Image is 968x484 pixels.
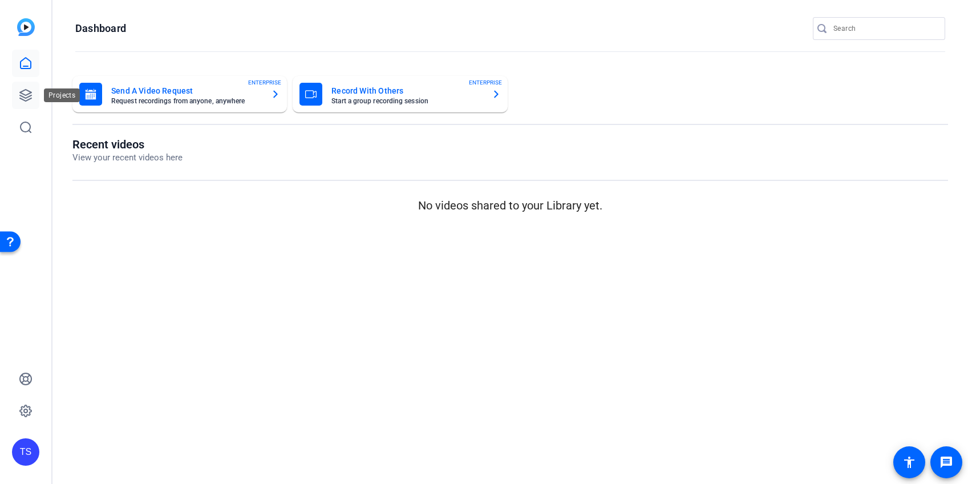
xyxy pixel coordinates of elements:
[469,78,502,87] span: ENTERPRISE
[293,76,507,112] button: Record With OthersStart a group recording sessionENTERPRISE
[833,22,936,35] input: Search
[331,98,482,104] mat-card-subtitle: Start a group recording session
[12,438,39,466] div: TS
[72,197,948,214] p: No videos shared to your Library yet.
[72,151,183,164] p: View your recent videos here
[44,88,80,102] div: Projects
[17,18,35,36] img: blue-gradient.svg
[331,84,482,98] mat-card-title: Record With Others
[111,84,262,98] mat-card-title: Send A Video Request
[902,455,916,469] mat-icon: accessibility
[72,138,183,151] h1: Recent videos
[939,455,953,469] mat-icon: message
[72,76,287,112] button: Send A Video RequestRequest recordings from anyone, anywhereENTERPRISE
[248,78,281,87] span: ENTERPRISE
[111,98,262,104] mat-card-subtitle: Request recordings from anyone, anywhere
[75,22,126,35] h1: Dashboard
